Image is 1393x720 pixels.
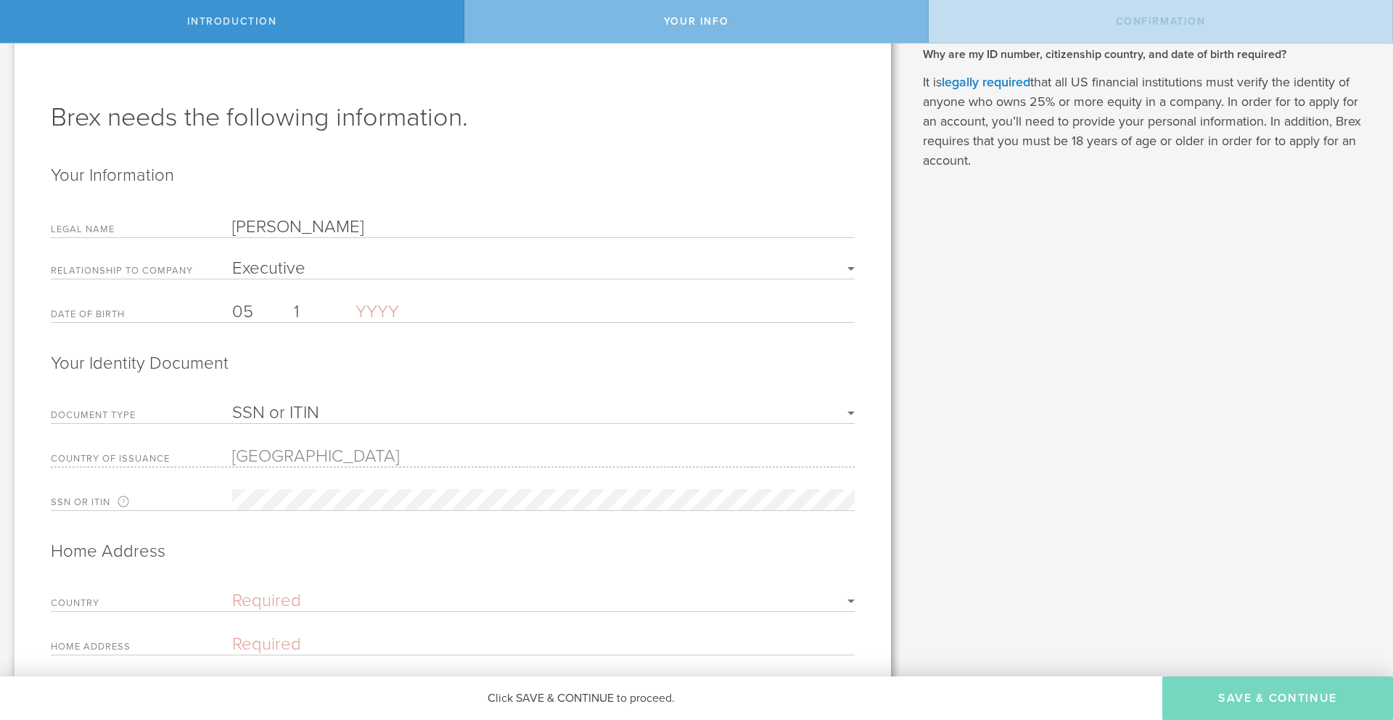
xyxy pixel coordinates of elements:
label: Country of Issuance [51,454,232,467]
input: Required [232,216,855,237]
a: legally required [942,74,1030,90]
label: Document Type [51,411,232,423]
label: Relationship to Company [51,266,232,279]
label: Home Address [51,642,232,655]
h1: Brex needs the following information. [51,100,855,135]
h2: Why are my ID number, citizenship country, and date of birth required? [923,46,1371,62]
label: Legal Name [51,225,232,237]
h2: Your Identity Document [51,352,855,375]
label: Date of birth [51,310,232,322]
p: It is that all US financial institutions must verify the identity of anyone who owns 25% or more ... [923,73,1371,171]
input: MM [232,301,294,322]
input: DD [294,301,356,322]
button: Save & Continue [1162,676,1393,720]
input: YYYY [356,301,479,322]
span: Confirmation [1116,15,1206,28]
h2: Home Address [51,540,855,563]
input: Required [232,634,855,655]
span: Your Info [664,15,728,28]
span: Introduction [187,15,277,28]
label: SSN or ITIN [51,496,232,510]
label: Country [51,599,232,611]
h2: Your Information [51,164,855,187]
